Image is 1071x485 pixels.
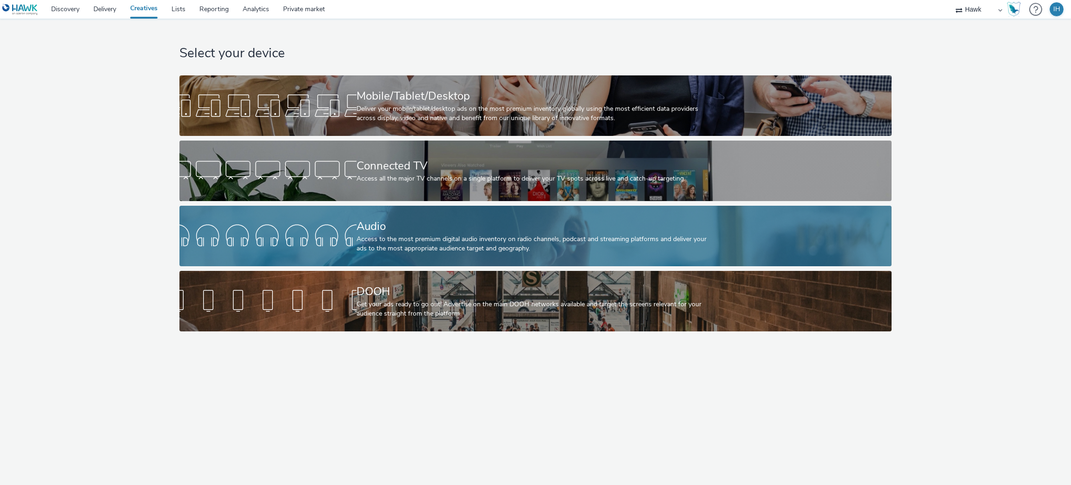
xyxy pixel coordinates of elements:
div: IH [1053,2,1060,16]
div: DOOH [357,283,711,300]
img: Hawk Academy [1007,2,1021,17]
a: AudioAccess to the most premium digital audio inventory on radio channels, podcast and streaming ... [179,206,891,266]
a: Connected TVAccess all the major TV channels on a single platform to deliver your TV spots across... [179,141,891,201]
a: DOOHGet your ads ready to go out! Advertise on the main DOOH networks available and target the sc... [179,271,891,331]
div: Audio [357,218,711,235]
a: Mobile/Tablet/DesktopDeliver your mobile/tablet/desktop ads on the most premium inventory globall... [179,75,891,136]
a: Hawk Academy [1007,2,1025,17]
div: Deliver your mobile/tablet/desktop ads on the most premium inventory globally using the most effi... [357,104,711,123]
img: undefined Logo [2,4,38,15]
div: Mobile/Tablet/Desktop [357,88,711,104]
div: Connected TV [357,158,711,174]
div: Get your ads ready to go out! Advertise on the main DOOH networks available and target the screen... [357,300,711,319]
div: Access all the major TV channels on a single platform to deliver your TV spots across live and ca... [357,174,711,183]
h1: Select your device [179,45,891,62]
div: Access to the most premium digital audio inventory on radio channels, podcast and streaming platf... [357,235,711,254]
